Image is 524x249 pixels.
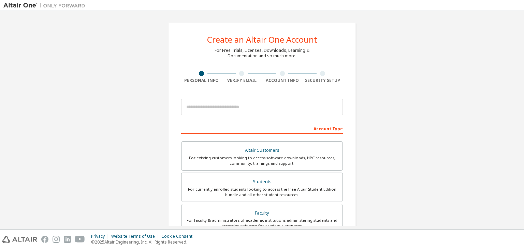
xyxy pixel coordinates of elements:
img: instagram.svg [53,236,60,243]
div: Cookie Consent [161,234,196,239]
div: Account Info [262,78,303,83]
div: Account Type [181,123,343,134]
img: youtube.svg [75,236,85,243]
img: linkedin.svg [64,236,71,243]
div: Verify Email [222,78,262,83]
div: For faculty & administrators of academic institutions administering students and accessing softwa... [186,218,338,229]
div: Website Terms of Use [111,234,161,239]
div: Personal Info [181,78,222,83]
div: For currently enrolled students looking to access the free Altair Student Edition bundle and all ... [186,187,338,197]
div: Security Setup [303,78,343,83]
img: Altair One [3,2,89,9]
img: altair_logo.svg [2,236,37,243]
div: For existing customers looking to access software downloads, HPC resources, community, trainings ... [186,155,338,166]
div: Students [186,177,338,187]
div: Faculty [186,208,338,218]
div: Create an Altair One Account [207,35,317,44]
p: © 2025 Altair Engineering, Inc. All Rights Reserved. [91,239,196,245]
div: For Free Trials, Licenses, Downloads, Learning & Documentation and so much more. [215,48,309,59]
div: Privacy [91,234,111,239]
img: facebook.svg [41,236,48,243]
div: Altair Customers [186,146,338,155]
